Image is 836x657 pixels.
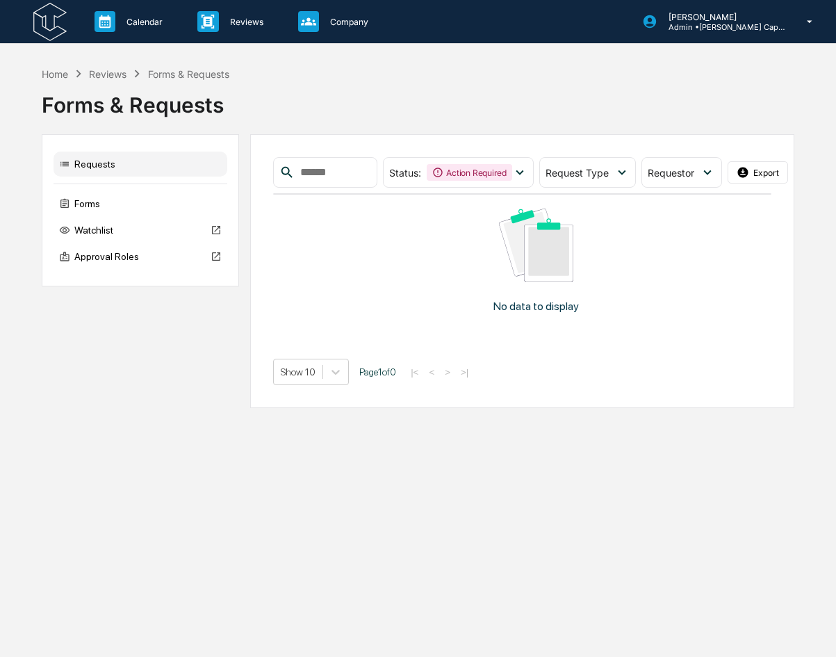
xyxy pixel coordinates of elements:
div: Reviews [89,68,126,80]
div: Home [42,68,68,80]
div: Forms & Requests [42,81,794,117]
button: >| [457,366,473,378]
button: |< [407,366,423,378]
p: [PERSON_NAME] [657,12,787,22]
p: Admin • [PERSON_NAME] Capital Management [657,22,787,32]
button: > [441,366,454,378]
img: logo [33,3,67,41]
img: No data [499,209,574,282]
div: Forms [54,191,227,216]
div: Action Required [427,164,511,181]
span: Requestor [648,167,694,179]
span: Status : [389,167,421,179]
iframe: Open customer support [792,611,829,649]
span: Request Type [546,167,609,179]
p: Reviews [219,17,270,27]
p: Calendar [115,17,170,27]
div: Watchlist [54,218,227,243]
div: Forms & Requests [148,68,229,80]
div: Requests [54,152,227,177]
span: Page 1 of 0 [359,366,396,378]
p: Company [319,17,375,27]
button: < [425,366,439,378]
div: Approval Roles [54,244,227,269]
button: Export [728,161,789,184]
p: No data to display [493,300,579,313]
